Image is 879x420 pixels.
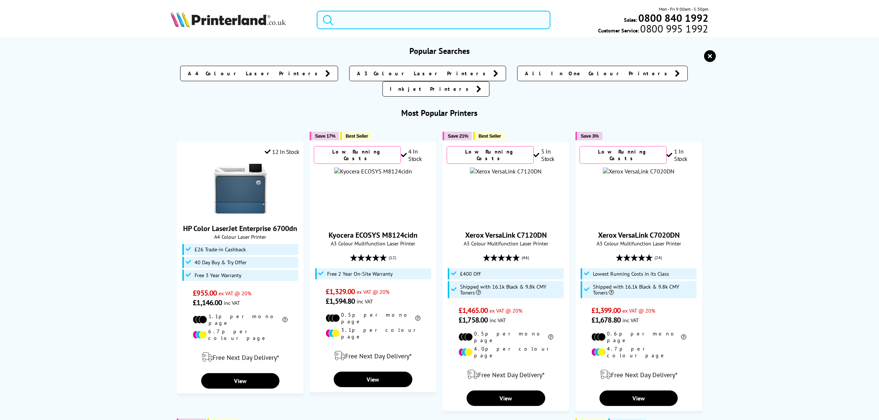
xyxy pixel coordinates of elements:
[317,11,550,29] input: Sear
[213,210,268,218] a: HP Color LaserJet Enterprise 6700dn
[195,247,246,252] span: £26 Trade-in Cashback
[315,133,335,139] span: Save 17%
[357,298,373,305] span: inc VAT
[183,224,297,233] a: HP Color LaserJet Enterprise 6700dn
[622,307,655,314] span: ex VAT @ 20%
[213,161,268,216] img: HP Color LaserJet Enterprise 6700dn
[460,271,481,277] span: £400 Off
[598,25,708,34] span: Customer Service:
[357,70,490,77] span: A3 Colour Laser Printers
[447,364,565,385] div: modal_delivery
[459,315,488,325] span: £1,758.00
[219,290,251,297] span: ex VAT @ 20%
[580,364,698,385] div: modal_delivery
[490,307,522,314] span: ex VAT @ 20%
[201,373,279,389] a: View
[598,230,680,240] a: Xerox VersaLink C7020DN
[326,296,355,306] span: £1,594.80
[181,233,299,240] span: A4 Colour Laser Printer
[667,148,698,162] div: 1 In Stock
[224,299,240,306] span: inc VAT
[580,146,666,164] div: Low Running Costs
[448,133,468,139] span: Save 21%
[447,240,565,247] span: A3 Colour Multifunction Laser Printer
[459,330,553,344] li: 0.5p per mono page
[637,14,708,21] a: 0800 840 1992
[193,313,287,326] li: 1.1p per mono page
[265,148,299,155] div: 12 In Stock
[603,168,674,175] img: Xerox VersaLink C7020DN
[581,133,598,139] span: Save 3%
[326,287,355,296] span: £1,329.00
[470,168,542,175] img: Xerox VersaLink C7120DN
[467,390,545,406] a: View
[193,298,222,307] span: £1,146.00
[447,146,533,164] div: Low Running Costs
[180,66,338,81] a: A4 Colour Laser Printers
[334,168,412,175] img: Kyocera ECOSYS M8124cidn
[478,133,501,139] span: Best Seller
[591,306,621,315] span: £1,399.00
[310,132,339,140] button: Save 17%
[534,148,565,162] div: 5 In Stock
[389,251,396,265] span: (12)
[314,345,432,366] div: modal_delivery
[329,230,418,240] a: Kyocera ECOSYS M8124cidn
[490,317,506,324] span: inc VAT
[638,11,708,25] b: 0800 840 1992
[401,148,432,162] div: 4 In Stock
[525,70,671,77] span: All In One Colour Printers
[517,66,688,81] a: All In One Colour Printers
[357,288,389,295] span: ex VAT @ 20%
[591,315,621,325] span: £1,678.80
[195,272,241,278] span: Free 3 Year Warranty
[659,6,708,13] span: Mon - Fri 9:00am - 5:30pm
[593,271,669,277] span: Lowest Running Costs in its Class
[465,230,547,240] a: Xerox VersaLink C7120DN
[622,317,639,324] span: inc VAT
[591,330,686,344] li: 0.6p per mono page
[193,288,217,298] span: £955.00
[460,284,562,296] span: Shipped with 16.1k Black & 9.8k CMY Toners
[580,240,698,247] span: A3 Colour Multifunction Laser Printer
[522,251,529,265] span: (46)
[171,11,286,27] img: Printerland Logo
[314,240,432,247] span: A3 Colour Multifunction Laser Printer
[655,251,662,265] span: (24)
[624,16,637,23] span: Sales:
[327,271,393,277] span: Free 2 Year On-Site Warranty
[600,390,678,406] a: View
[390,85,473,93] span: Inkjet Printers
[195,259,247,265] span: 40 Day Buy & Try Offer
[639,25,708,32] span: 0800 995 1992
[334,372,412,387] a: View
[340,132,372,140] button: Best Seller
[473,132,505,140] button: Best Seller
[326,327,420,340] li: 3.1p per colour page
[314,146,401,164] div: Low Running Costs
[188,70,322,77] span: A4 Colour Laser Printers
[326,311,420,325] li: 0.5p per mono page
[459,345,553,359] li: 4.0p per colour page
[171,108,708,118] h3: Most Popular Printers
[349,66,506,81] a: A3 Colour Laser Printers
[382,81,490,97] a: Inkjet Printers
[576,132,602,140] button: Save 3%
[171,11,308,29] a: Printerland Logo
[193,328,287,341] li: 6.7p per colour page
[443,132,472,140] button: Save 21%
[593,284,695,296] span: Shipped with 16.1k Black & 9.8k CMY Toners
[346,133,368,139] span: Best Seller
[459,306,488,315] span: £1,465.00
[171,46,708,56] h3: Popular Searches
[181,347,299,368] div: modal_delivery
[591,345,686,359] li: 4.7p per colour page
